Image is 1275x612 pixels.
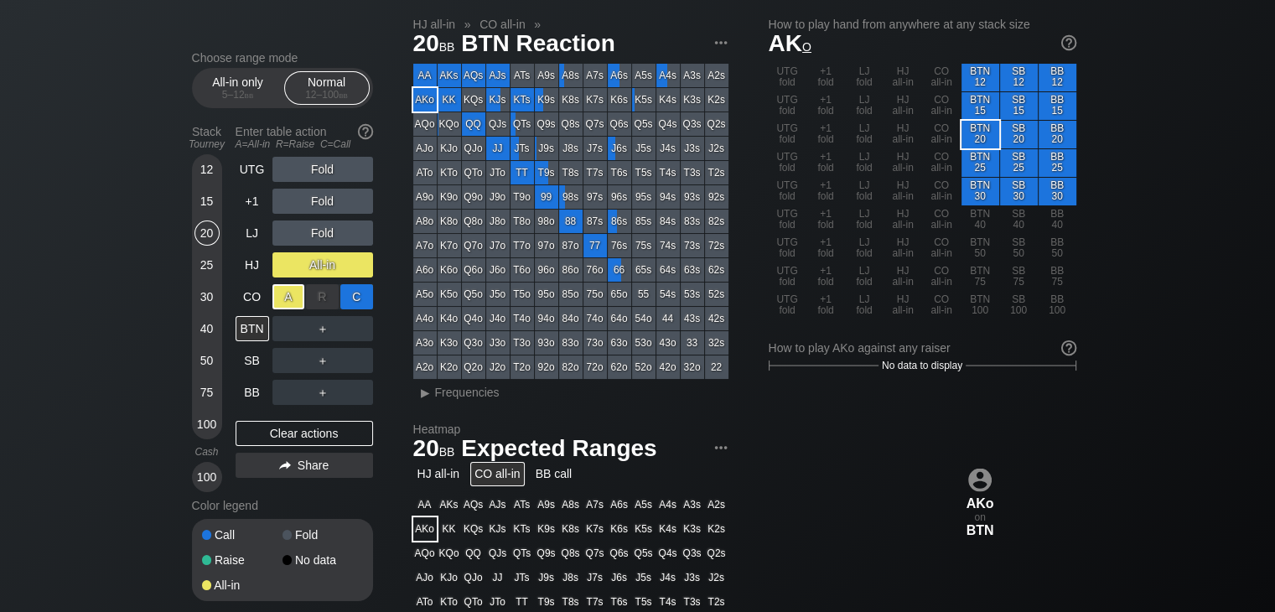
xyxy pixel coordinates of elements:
[356,122,375,141] img: help.32db89a4.svg
[961,121,999,148] div: BTN 20
[923,121,961,148] div: CO all-in
[194,380,220,405] div: 75
[340,284,373,309] div: C
[923,206,961,234] div: CO all-in
[807,206,845,234] div: +1 fold
[559,307,583,330] div: 84o
[438,185,461,209] div: K9o
[462,112,485,136] div: QQ
[846,92,884,120] div: LJ fold
[1039,235,1076,262] div: BB 50
[705,234,728,257] div: 72s
[632,137,656,160] div: J5s
[846,178,884,205] div: LJ fold
[656,210,680,233] div: 84s
[462,210,485,233] div: Q8o
[961,64,999,91] div: BTN 12
[462,161,485,184] div: QTo
[846,263,884,291] div: LJ fold
[923,178,961,205] div: CO all-in
[438,137,461,160] div: KJo
[846,64,884,91] div: LJ fold
[656,88,680,112] div: K4s
[279,461,291,470] img: share.864f2f62.svg
[681,64,704,87] div: A3s
[712,34,730,52] img: ellipsis.fd386fe8.svg
[583,355,607,379] div: 72o
[769,121,806,148] div: UTG fold
[656,64,680,87] div: A4s
[632,64,656,87] div: A5s
[413,112,437,136] div: AQo
[413,283,437,306] div: A5o
[438,210,461,233] div: K8o
[884,64,922,91] div: HJ all-in
[559,161,583,184] div: T8s
[411,31,458,59] span: 20
[656,307,680,330] div: 44
[712,438,730,457] img: ellipsis.fd386fe8.svg
[413,88,437,112] div: AKo
[705,210,728,233] div: 82s
[705,307,728,330] div: 42s
[583,137,607,160] div: J7s
[511,283,534,306] div: T5o
[705,283,728,306] div: 52s
[632,161,656,184] div: T5s
[961,149,999,177] div: BTN 25
[923,64,961,91] div: CO all-in
[203,89,273,101] div: 5 – 12
[511,210,534,233] div: T8o
[807,149,845,177] div: +1 fold
[526,18,550,31] span: »
[769,263,806,291] div: UTG fold
[486,258,510,282] div: J6o
[632,88,656,112] div: K5s
[486,88,510,112] div: KJs
[656,331,680,355] div: 43o
[681,210,704,233] div: 83s
[884,206,922,234] div: HJ all-in
[1000,178,1038,205] div: SB 30
[462,185,485,209] div: Q9o
[656,258,680,282] div: 64s
[486,307,510,330] div: J4o
[272,284,373,309] div: All-in
[681,331,704,355] div: 33
[1039,64,1076,91] div: BB 12
[486,355,510,379] div: J2o
[559,185,583,209] div: 98s
[477,17,527,32] span: CO all-in
[559,331,583,355] div: 83o
[438,88,461,112] div: KK
[846,121,884,148] div: LJ fold
[583,210,607,233] div: 87s
[194,284,220,309] div: 30
[1000,206,1038,234] div: SB 40
[961,292,999,319] div: BTN 100
[194,157,220,182] div: 12
[272,220,373,246] div: Fold
[923,263,961,291] div: CO all-in
[511,161,534,184] div: TT
[511,331,534,355] div: T3o
[535,137,558,160] div: J9s
[961,92,999,120] div: BTN 15
[413,234,437,257] div: A7o
[511,64,534,87] div: ATs
[923,149,961,177] div: CO all-in
[438,283,461,306] div: K5o
[769,149,806,177] div: UTG fold
[511,258,534,282] div: T6o
[559,355,583,379] div: 82o
[1000,292,1038,319] div: SB 100
[236,189,269,214] div: +1
[802,36,811,54] span: o
[705,161,728,184] div: T2s
[608,331,631,355] div: 63o
[535,258,558,282] div: 96o
[486,112,510,136] div: QJs
[559,112,583,136] div: Q8s
[583,307,607,330] div: 74o
[559,234,583,257] div: 87o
